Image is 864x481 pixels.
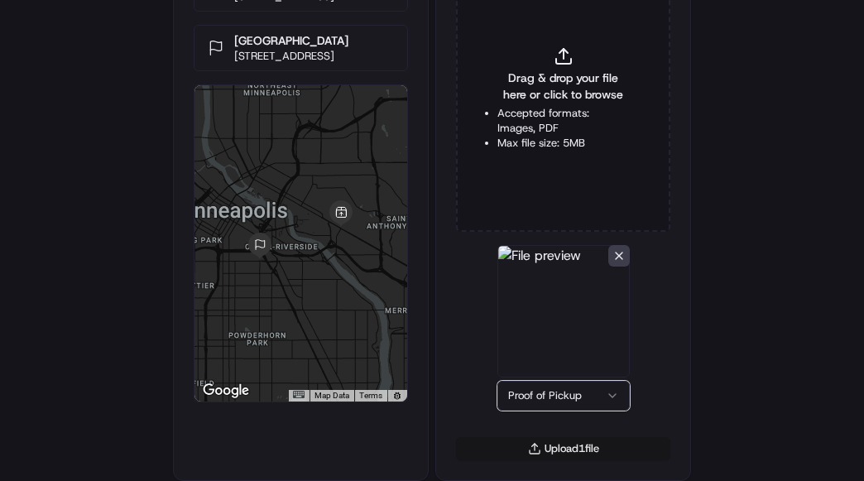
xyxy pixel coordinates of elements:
li: Accepted formats: Images, PDF [497,106,629,136]
a: Report errors in the road map or imagery to Google [392,391,402,401]
img: File preview [497,245,630,378]
p: [GEOGRAPHIC_DATA] [234,32,348,49]
a: Terms (opens in new tab) [359,391,382,400]
button: Upload1file [456,437,670,460]
p: [STREET_ADDRESS] [234,49,348,64]
button: Keyboard shortcuts [293,391,305,398]
button: Map Data [314,390,349,402]
a: Open this area in Google Maps (opens a new window) [199,380,253,402]
img: Google [199,380,253,402]
span: Drag & drop your file here or click to browse [497,70,629,103]
li: Max file size: 5MB [497,136,629,151]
